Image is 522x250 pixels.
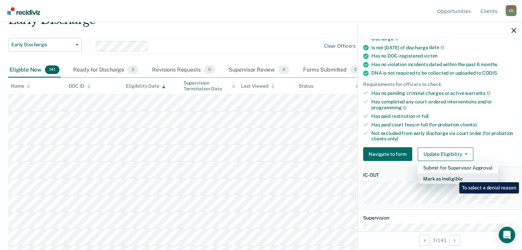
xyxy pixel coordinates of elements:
div: Clear officers [324,43,356,49]
button: Submit for Supervisor Approval [418,162,498,173]
span: 0 [128,65,138,74]
button: Profile dropdown button [506,5,517,16]
span: 0 [204,65,214,74]
span: programming [371,105,407,110]
span: full [421,113,429,119]
button: Update Eligibility [418,147,473,161]
dt: IC-OUT [363,172,516,178]
span: only) [387,136,398,141]
span: CODIS [482,70,497,76]
button: Next Opportunity [449,235,460,246]
div: Eligible Now [8,63,61,78]
div: Name [11,83,30,89]
span: date [429,45,444,50]
button: Navigate to form [363,147,412,161]
div: Early Discharge [8,13,400,33]
span: discharge [371,36,399,41]
div: Dropdown Menu [418,162,498,184]
a: Navigate to form link [363,147,415,161]
div: Has paid court fees in full (for probation [371,122,516,128]
div: Eligibility Date [126,83,165,89]
div: Has completed any court-ordered interventions and/or [371,99,516,111]
div: Forms Submitted [302,63,362,78]
span: 2 [350,65,361,74]
div: Revisions Requests [151,63,216,78]
div: DOC ID [69,83,91,89]
div: Has no violation incidents dated within the past 6 [371,62,516,67]
div: DNA is not required to be collected or uploaded to [371,70,516,76]
div: 7 / 141 [358,231,522,249]
span: clients) [460,122,477,127]
div: Has no pending criminal charges or active [371,90,516,96]
div: Has no DOC-registered [371,53,516,59]
span: Early Discharge [11,42,73,48]
span: victim [424,53,438,59]
div: Not excluded from early discharge via court order (for probation clients [371,130,516,142]
div: Supervisor Review [227,63,291,78]
span: 141 [45,65,59,74]
button: Mark as Ineligible [418,173,498,184]
span: warrants [465,90,490,96]
div: Assigned to [356,83,388,89]
dt: Supervision [363,215,516,221]
div: Requirements for officers to check [363,82,516,87]
div: Ready for Discharge [72,63,140,78]
span: 4 [278,65,289,74]
div: Supervision Termination Date [184,80,236,92]
span: months [481,62,497,67]
div: Is not [DATE] of discharge [371,45,516,51]
img: Recidiviz [7,7,40,15]
div: Open Intercom Messenger [499,227,515,243]
button: Previous Opportunity [419,235,430,246]
div: C D [506,5,517,16]
div: Has paid restitution in [371,113,516,119]
div: Status [299,83,313,89]
div: Last Viewed [241,83,274,89]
